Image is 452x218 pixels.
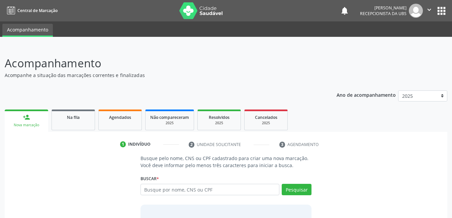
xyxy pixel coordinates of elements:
div: Nova marcação [9,123,43,128]
div: 1 [120,141,126,147]
a: Central de Marcação [5,5,58,16]
p: Acompanhe a situação das marcações correntes e finalizadas [5,72,314,79]
p: Acompanhamento [5,55,314,72]
div: [PERSON_NAME] [360,5,406,11]
label: Buscar [141,173,159,184]
span: Central de Marcação [17,8,58,13]
div: 2025 [249,121,283,126]
button:  [423,4,436,18]
div: person_add [23,114,30,121]
span: Agendados [109,115,131,120]
img: img [409,4,423,18]
div: Indivíduo [128,141,151,147]
input: Busque por nome, CNS ou CPF [141,184,280,195]
p: Ano de acompanhamento [337,90,396,99]
span: Não compareceram [150,115,189,120]
button: apps [436,5,447,17]
span: Cancelados [255,115,277,120]
span: Na fila [67,115,80,120]
p: Busque pelo nome, CNS ou CPF cadastrado para criar uma nova marcação. Você deve informar pelo men... [141,155,312,169]
div: 2025 [150,121,189,126]
span: Recepcionista da UBS [360,11,406,16]
div: 2025 [202,121,236,126]
a: Acompanhamento [2,24,53,37]
button: Pesquisar [282,184,311,195]
span: Resolvidos [209,115,230,120]
i:  [426,6,433,13]
button: notifications [340,6,349,15]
